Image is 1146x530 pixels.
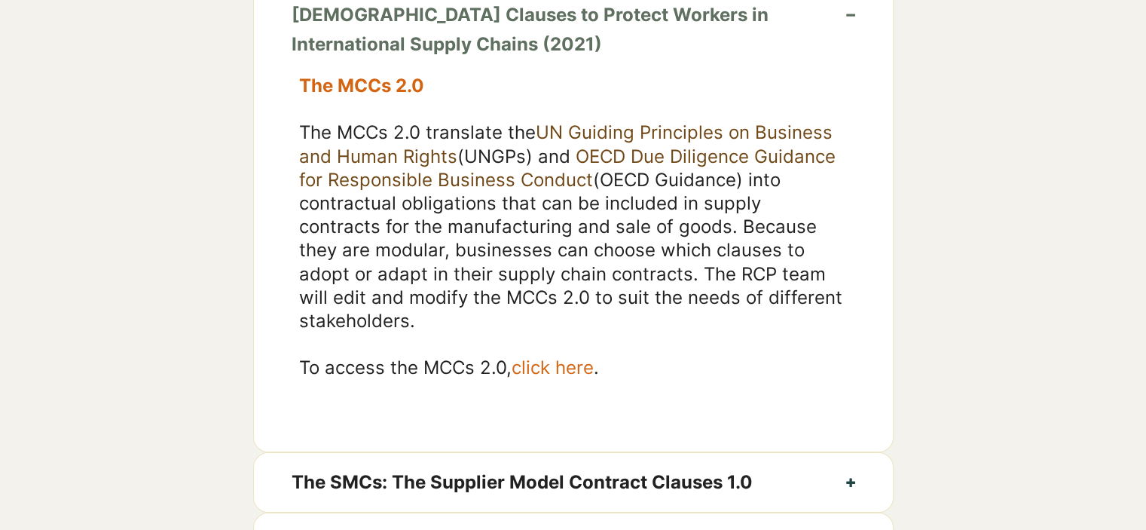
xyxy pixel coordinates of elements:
div: The MCCs 2.0: The ABA Working Group Model [DEMOGRAPHIC_DATA] Clauses to Protect Workers in Intern... [254,74,893,452]
a: The MCCs 2.0 [299,75,424,97]
span: The SMCs: The Supplier Model Contract Clauses 1.0 [292,468,808,497]
span: The MCCs 2.0 translate the (UNGPs) and (OECD Guidance) into contractual obligations that can be i... [299,121,842,332]
a: UN Guiding Principles on Business and Human Rights [299,121,833,167]
a: OECD Due Diligence Guidance for Responsible Business Conduct [299,146,836,191]
button: The SMCs: The Supplier Model Contract Clauses 1.0 [254,453,893,512]
span: To access the MCCs 2.0, . [299,357,599,378]
a: click here [512,357,594,378]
